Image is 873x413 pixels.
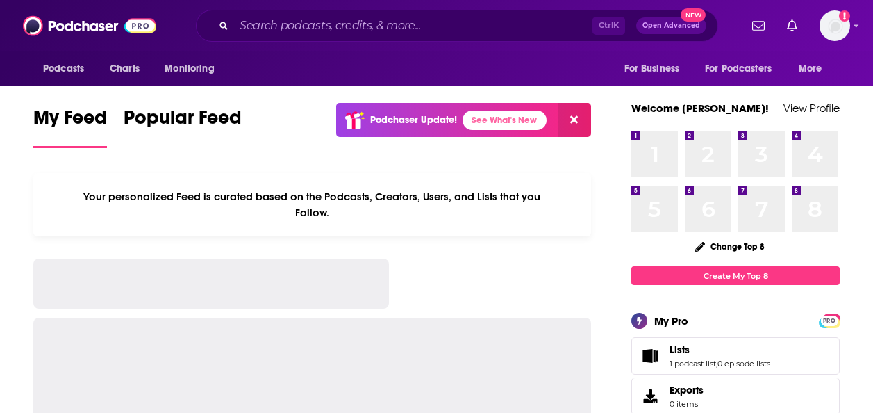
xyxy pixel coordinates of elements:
button: open menu [615,56,697,82]
button: open menu [155,56,232,82]
span: For Business [624,59,679,79]
a: Lists [636,346,664,366]
a: My Feed [33,106,107,148]
a: Lists [670,343,770,356]
span: Lists [670,343,690,356]
img: User Profile [820,10,850,41]
a: Show notifications dropdown [747,14,770,38]
button: Change Top 8 [687,238,773,255]
a: 1 podcast list [670,359,716,369]
svg: Add a profile image [839,10,850,22]
span: Charts [110,59,140,79]
div: Your personalized Feed is curated based on the Podcasts, Creators, Users, and Lists that you Follow. [33,173,591,236]
span: PRO [821,316,838,326]
button: Open AdvancedNew [636,17,706,34]
button: open menu [789,56,840,82]
input: Search podcasts, credits, & more... [234,15,592,37]
span: , [716,359,717,369]
a: 0 episode lists [717,359,770,369]
span: Podcasts [43,59,84,79]
a: Create My Top 8 [631,266,840,285]
a: Popular Feed [124,106,242,148]
p: Podchaser Update! [370,114,457,126]
span: Logged in as jschoen2000 [820,10,850,41]
span: Exports [670,384,704,396]
span: My Feed [33,106,107,138]
span: New [681,8,706,22]
span: Open Advanced [642,22,700,29]
span: Lists [631,337,840,375]
a: PRO [821,315,838,325]
a: Show notifications dropdown [781,14,803,38]
button: open menu [696,56,792,82]
div: My Pro [654,314,688,327]
a: Welcome [PERSON_NAME]! [631,102,769,115]
span: Ctrl K [592,17,625,35]
span: 0 items [670,399,704,409]
a: View Profile [783,102,840,115]
span: Monitoring [165,59,214,79]
a: See What's New [463,111,547,130]
span: For Podcasters [705,59,772,79]
span: More [799,59,822,79]
button: Show profile menu [820,10,850,41]
button: open menu [33,56,102,82]
span: Exports [636,387,664,406]
img: Podchaser - Follow, Share and Rate Podcasts [23,13,156,39]
span: Popular Feed [124,106,242,138]
div: Search podcasts, credits, & more... [196,10,718,42]
a: Charts [101,56,148,82]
